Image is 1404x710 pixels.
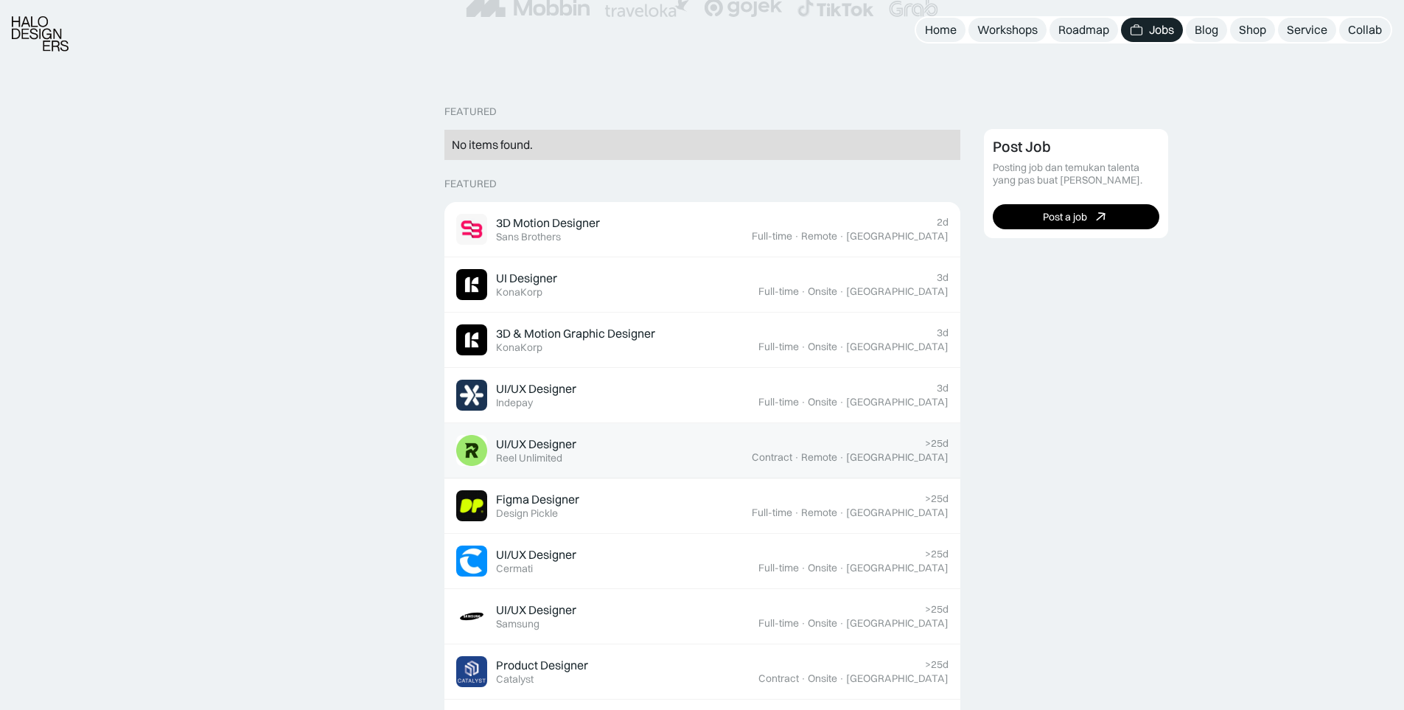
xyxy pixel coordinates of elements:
[456,546,487,577] img: Job Image
[801,230,837,243] div: Remote
[456,380,487,411] img: Job Image
[839,451,845,464] div: ·
[456,601,487,632] img: Job Image
[808,562,837,574] div: Onsite
[496,507,558,520] div: Design Pickle
[452,137,953,153] div: No items found.
[758,617,799,630] div: Full-time
[758,672,799,685] div: Contract
[937,271,949,284] div: 3d
[752,451,792,464] div: Contract
[925,22,957,38] div: Home
[752,507,792,519] div: Full-time
[800,562,806,574] div: ·
[846,341,949,353] div: [GEOGRAPHIC_DATA]
[968,18,1047,42] a: Workshops
[993,161,1159,187] div: Posting job dan temukan talenta yang pas buat [PERSON_NAME].
[937,382,949,394] div: 3d
[839,672,845,685] div: ·
[925,658,949,671] div: >25d
[839,341,845,353] div: ·
[496,397,533,409] div: Indepay
[977,22,1038,38] div: Workshops
[846,396,949,408] div: [GEOGRAPHIC_DATA]
[808,396,837,408] div: Onsite
[937,216,949,229] div: 2d
[925,437,949,450] div: >25d
[1149,22,1174,38] div: Jobs
[839,507,845,519] div: ·
[839,396,845,408] div: ·
[496,618,539,630] div: Samsung
[794,507,800,519] div: ·
[1195,22,1218,38] div: Blog
[496,215,600,231] div: 3D Motion Designer
[496,381,576,397] div: UI/UX Designer
[800,617,806,630] div: ·
[456,269,487,300] img: Job Image
[794,451,800,464] div: ·
[444,257,960,313] a: Job ImageUI DesignerKonaKorp3dFull-time·Onsite·[GEOGRAPHIC_DATA]
[496,286,542,299] div: KonaKorp
[839,285,845,298] div: ·
[808,341,837,353] div: Onsite
[496,341,542,354] div: KonaKorp
[800,341,806,353] div: ·
[808,285,837,298] div: Onsite
[496,563,533,575] div: Cermati
[496,326,655,341] div: 3D & Motion Graphic Designer
[846,672,949,685] div: [GEOGRAPHIC_DATA]
[1186,18,1227,42] a: Blog
[801,507,837,519] div: Remote
[1348,22,1382,38] div: Collab
[496,492,579,507] div: Figma Designer
[1121,18,1183,42] a: Jobs
[456,490,487,521] img: Job Image
[846,451,949,464] div: [GEOGRAPHIC_DATA]
[444,178,497,190] div: Featured
[758,562,799,574] div: Full-time
[758,285,799,298] div: Full-time
[752,230,792,243] div: Full-time
[444,478,960,534] a: Job ImageFigma DesignerDesign Pickle>25dFull-time·Remote·[GEOGRAPHIC_DATA]
[444,589,960,644] a: Job ImageUI/UX DesignerSamsung>25dFull-time·Onsite·[GEOGRAPHIC_DATA]
[800,672,806,685] div: ·
[496,452,562,464] div: Reel Unlimited
[993,138,1051,156] div: Post Job
[444,423,960,478] a: Job ImageUI/UX DesignerReel Unlimited>25dContract·Remote·[GEOGRAPHIC_DATA]
[456,324,487,355] img: Job Image
[937,327,949,339] div: 3d
[496,547,576,563] div: UI/UX Designer
[808,672,837,685] div: Onsite
[801,451,837,464] div: Remote
[1049,18,1118,42] a: Roadmap
[993,204,1159,229] a: Post a job
[1230,18,1275,42] a: Shop
[496,673,534,686] div: Catalyst
[444,644,960,700] a: Job ImageProduct DesignerCatalyst>25dContract·Onsite·[GEOGRAPHIC_DATA]
[1058,22,1109,38] div: Roadmap
[925,603,949,616] div: >25d
[444,313,960,368] a: Job Image3D & Motion Graphic DesignerKonaKorp3dFull-time·Onsite·[GEOGRAPHIC_DATA]
[444,368,960,423] a: Job ImageUI/UX DesignerIndepay3dFull-time·Onsite·[GEOGRAPHIC_DATA]
[925,548,949,560] div: >25d
[808,617,837,630] div: Onsite
[758,341,799,353] div: Full-time
[846,285,949,298] div: [GEOGRAPHIC_DATA]
[839,562,845,574] div: ·
[839,617,845,630] div: ·
[846,562,949,574] div: [GEOGRAPHIC_DATA]
[846,230,949,243] div: [GEOGRAPHIC_DATA]
[496,602,576,618] div: UI/UX Designer
[1339,18,1391,42] a: Collab
[496,658,588,673] div: Product Designer
[1043,211,1087,223] div: Post a job
[496,271,557,286] div: UI Designer
[916,18,965,42] a: Home
[1239,22,1266,38] div: Shop
[496,231,561,243] div: Sans Brothers
[846,617,949,630] div: [GEOGRAPHIC_DATA]
[444,105,497,118] div: Featured
[456,656,487,687] img: Job Image
[1287,22,1327,38] div: Service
